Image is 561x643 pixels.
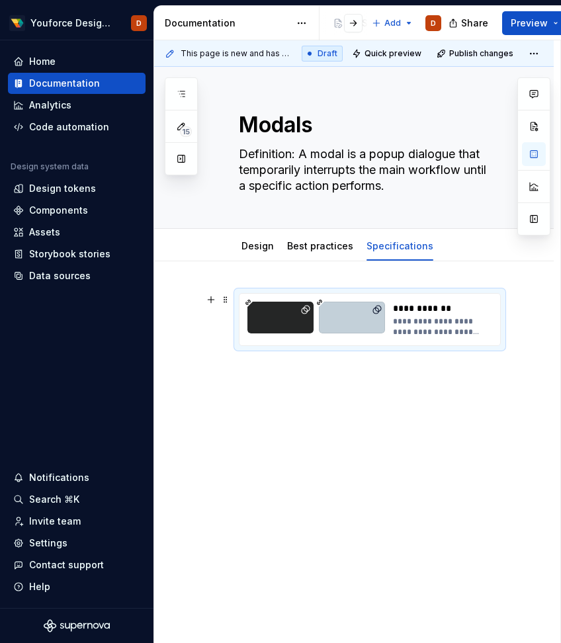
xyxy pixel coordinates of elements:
div: Notifications [29,471,89,484]
button: Contact support [8,554,146,576]
a: Settings [8,533,146,554]
button: Share [442,11,497,35]
button: Notifications [8,467,146,488]
a: Design tokens [8,178,146,199]
span: Publish changes [449,48,513,59]
button: Add [368,14,417,32]
a: Home [8,51,146,72]
button: Search ⌘K [8,489,146,510]
img: d71a9d63-2575-47e9-9a41-397039c48d97.png [9,15,25,31]
div: Search ⌘K [29,493,79,506]
a: Design [241,240,274,251]
span: This page is new and has not been published yet. [181,48,291,59]
div: Design [236,232,279,259]
span: 15 [180,126,192,137]
button: Help [8,576,146,597]
div: Design tokens [29,182,96,195]
a: Assets [8,222,146,243]
div: Home [29,55,56,68]
svg: Supernova Logo [44,619,110,632]
div: Best practices [282,232,359,259]
span: Quick preview [365,48,421,59]
a: Best practices [287,240,353,251]
div: Contact support [29,558,104,572]
a: Analytics [8,95,146,116]
div: D [431,18,436,28]
a: Code automation [8,116,146,138]
div: Analytics [29,99,71,112]
div: Documentation [165,17,290,30]
div: Specifications [361,232,439,259]
textarea: Modals [236,109,498,141]
div: Youforce Design System [30,17,115,30]
div: Design system data [11,161,89,172]
textarea: Definition: A modal is a popup dialogue that temporarily interrupts the main workflow until a spe... [236,144,498,196]
button: Youforce Design SystemD [3,9,151,37]
div: Invite team [29,515,81,528]
div: Settings [29,536,67,550]
button: Quick preview [348,44,427,63]
div: Page tree [327,10,365,36]
span: Preview [511,17,548,30]
span: Share [461,17,488,30]
a: Data sources [8,265,146,286]
div: Documentation [29,77,100,90]
a: Documentation [8,73,146,94]
div: D [136,18,142,28]
a: Components [8,200,146,221]
button: Publish changes [433,44,519,63]
div: Components [29,204,88,217]
a: Storybook stories [8,243,146,265]
div: Code automation [29,120,109,134]
span: Add [384,18,401,28]
a: Specifications [367,240,433,251]
div: Assets [29,226,60,239]
span: Draft [318,48,337,59]
a: Invite team [8,511,146,532]
div: Help [29,580,50,593]
div: Data sources [29,269,91,282]
div: Storybook stories [29,247,110,261]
